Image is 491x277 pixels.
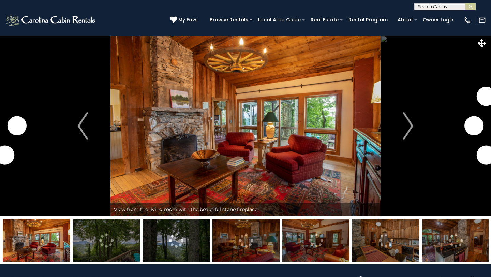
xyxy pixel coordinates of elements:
img: 163277859 [143,219,210,262]
a: My Favs [170,16,199,24]
a: Real Estate [307,15,342,25]
a: Owner Login [419,15,457,25]
span: My Favs [178,16,198,24]
img: 163277858 [3,219,70,262]
a: Rental Program [345,15,391,25]
img: 163277855 [282,219,349,262]
img: 163277856 [422,219,489,262]
button: Previous [55,35,110,216]
img: 163277861 [352,219,419,262]
div: View from the living room with the beautiful stone fireplace [110,203,381,216]
img: mail-regular-white.png [478,16,486,24]
img: White-1-2.png [5,13,97,27]
button: Next [381,35,436,216]
a: Local Area Guide [255,15,304,25]
img: arrow [403,112,413,140]
img: arrow [77,112,88,140]
img: phone-regular-white.png [464,16,471,24]
img: 163277857 [212,219,280,262]
a: About [394,15,416,25]
img: 163277860 [73,219,140,262]
a: Browse Rentals [206,15,252,25]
